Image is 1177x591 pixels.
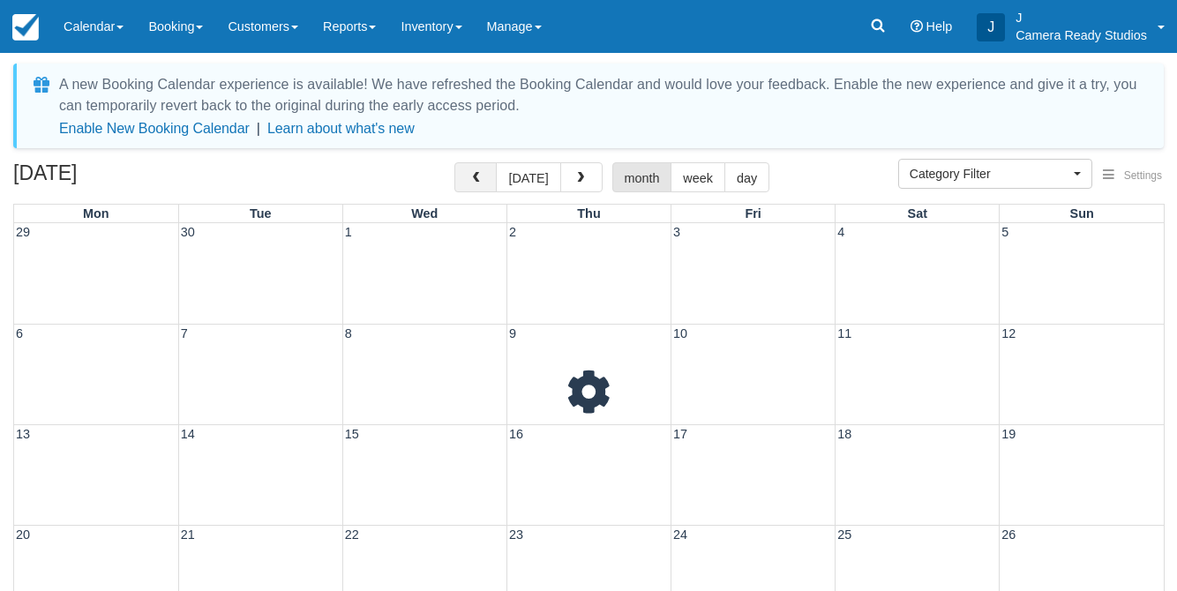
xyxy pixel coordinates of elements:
[836,225,846,239] span: 4
[1016,9,1147,26] p: J
[671,427,689,441] span: 17
[14,225,32,239] span: 29
[267,121,415,136] a: Learn about what's new
[507,326,518,340] span: 9
[671,162,725,192] button: week
[977,13,1005,41] div: J
[179,225,197,239] span: 30
[507,225,518,239] span: 2
[507,427,525,441] span: 16
[911,20,923,33] i: Help
[13,162,236,195] h2: [DATE]
[1092,163,1173,189] button: Settings
[343,527,361,542] span: 22
[1070,206,1094,221] span: Sun
[926,19,953,34] span: Help
[343,225,354,239] span: 1
[59,120,250,138] button: Enable New Booking Calendar
[343,427,361,441] span: 15
[1000,527,1017,542] span: 26
[836,427,853,441] span: 18
[1000,326,1017,340] span: 12
[343,326,354,340] span: 8
[836,527,853,542] span: 25
[496,162,560,192] button: [DATE]
[411,206,438,221] span: Wed
[724,162,769,192] button: day
[14,326,25,340] span: 6
[836,326,853,340] span: 11
[577,206,600,221] span: Thu
[898,159,1092,189] button: Category Filter
[745,206,761,221] span: Fri
[1000,225,1010,239] span: 5
[507,527,525,542] span: 23
[1000,427,1017,441] span: 19
[1016,26,1147,44] p: Camera Ready Studios
[83,206,109,221] span: Mon
[908,206,927,221] span: Sat
[179,427,197,441] span: 14
[671,527,689,542] span: 24
[59,74,1143,116] div: A new Booking Calendar experience is available! We have refreshed the Booking Calendar and would ...
[14,427,32,441] span: 13
[179,527,197,542] span: 21
[612,162,672,192] button: month
[671,326,689,340] span: 10
[250,206,272,221] span: Tue
[12,14,39,41] img: checkfront-main-nav-mini-logo.png
[14,527,32,542] span: 20
[257,121,260,136] span: |
[1124,169,1162,182] span: Settings
[179,326,190,340] span: 7
[910,165,1069,183] span: Category Filter
[671,225,682,239] span: 3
